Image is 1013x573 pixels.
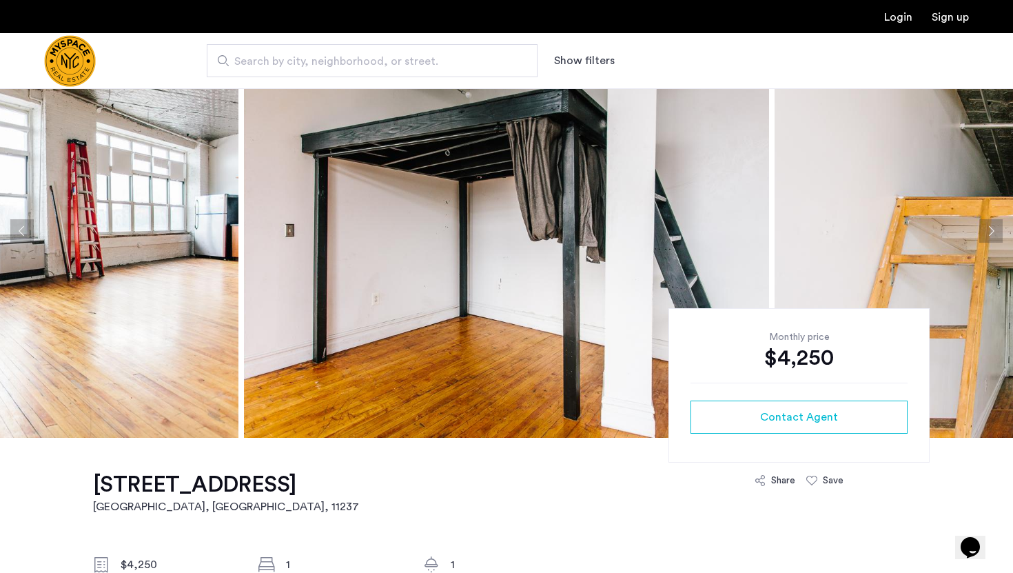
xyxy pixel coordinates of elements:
[44,35,96,87] img: logo
[690,401,908,434] button: button
[690,344,908,372] div: $4,250
[93,471,359,499] h1: [STREET_ADDRESS]
[234,53,499,70] span: Search by city, neighborhood, or street.
[760,409,838,425] span: Contact Agent
[932,12,969,23] a: Registration
[451,556,566,573] div: 1
[771,474,795,487] div: Share
[93,471,359,515] a: [STREET_ADDRESS][GEOGRAPHIC_DATA], [GEOGRAPHIC_DATA], 11237
[44,35,96,87] a: Cazamio Logo
[554,52,615,69] button: Show or hide filters
[10,219,34,243] button: Previous apartment
[690,330,908,344] div: Monthly price
[884,12,912,23] a: Login
[823,474,843,487] div: Save
[207,44,538,77] input: Apartment Search
[93,499,359,515] h2: [GEOGRAPHIC_DATA], [GEOGRAPHIC_DATA] , 11237
[286,556,402,573] div: 1
[979,219,1003,243] button: Next apartment
[121,556,236,573] div: $4,250
[244,24,769,438] img: apartment
[955,518,999,559] iframe: chat widget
